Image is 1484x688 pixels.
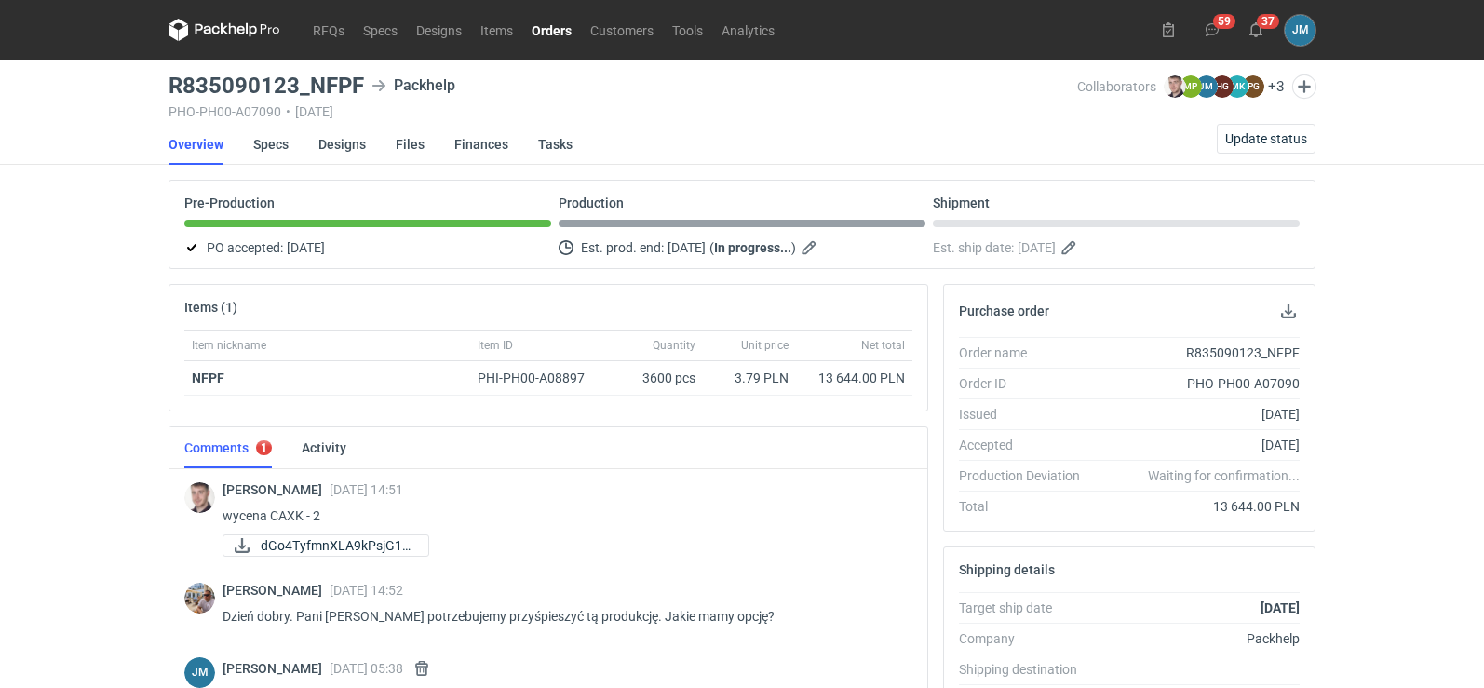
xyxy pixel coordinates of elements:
[959,436,1095,454] div: Accepted
[286,104,290,119] span: •
[1285,15,1315,46] button: JM
[741,338,789,353] span: Unit price
[407,19,471,41] a: Designs
[861,338,905,353] span: Net total
[653,338,695,353] span: Quantity
[1077,79,1156,94] span: Collaborators
[1095,629,1300,648] div: Packhelp
[791,240,796,255] em: )
[169,104,1077,119] div: PHO-PH00-A07090 [DATE]
[1211,75,1234,98] figcaption: HG
[184,196,275,210] p: Pre-Production
[354,19,407,41] a: Specs
[1225,132,1307,145] span: Update status
[1226,75,1248,98] figcaption: MK
[803,369,905,387] div: 13 644.00 PLN
[184,427,272,468] a: Comments1
[959,660,1095,679] div: Shipping destination
[959,599,1095,617] div: Target ship date
[668,236,706,259] span: [DATE]
[478,369,602,387] div: PHI-PH00-A08897
[1217,124,1315,154] button: Update status
[184,583,215,614] img: Michał Palasek
[663,19,712,41] a: Tools
[330,661,403,676] span: [DATE] 05:38
[933,236,1300,259] div: Est. ship date:
[1197,15,1227,45] button: 59
[184,482,215,513] img: Maciej Sikora
[710,369,789,387] div: 3.79 PLN
[800,236,822,259] button: Edit estimated production end date
[1059,236,1082,259] button: Edit estimated shipping date
[1095,405,1300,424] div: [DATE]
[1180,75,1202,98] figcaption: MP
[559,196,624,210] p: Production
[184,657,215,688] div: Joanna Myślak
[522,19,581,41] a: Orders
[1095,436,1300,454] div: [DATE]
[471,19,522,41] a: Items
[223,661,330,676] span: [PERSON_NAME]
[1095,374,1300,393] div: PHO-PH00-A07090
[192,338,266,353] span: Item nickname
[1095,497,1300,516] div: 13 644.00 PLN
[959,466,1095,485] div: Production Deviation
[712,19,784,41] a: Analytics
[223,534,409,557] div: dGo4TyfmnXLA9kPsjG1J7gO9UYOYZR2aoDdlVDIG (1).docx
[959,374,1095,393] div: Order ID
[959,405,1095,424] div: Issued
[261,441,267,454] div: 1
[1292,74,1316,99] button: Edit collaborators
[169,124,223,165] a: Overview
[184,236,551,259] div: PO accepted:
[318,124,366,165] a: Designs
[184,300,237,315] h2: Items (1)
[253,124,289,165] a: Specs
[581,19,663,41] a: Customers
[223,505,897,527] p: wycena CAXK - 2
[1018,236,1056,259] span: [DATE]
[478,338,513,353] span: Item ID
[454,124,508,165] a: Finances
[169,19,280,41] svg: Packhelp Pro
[287,236,325,259] span: [DATE]
[959,304,1049,318] h2: Purchase order
[1261,600,1300,615] strong: [DATE]
[1095,344,1300,362] div: R835090123_NFPF
[1195,75,1218,98] figcaption: JM
[396,124,425,165] a: Files
[302,427,346,468] a: Activity
[709,240,714,255] em: (
[959,562,1055,577] h2: Shipping details
[559,236,925,259] div: Est. prod. end:
[959,344,1095,362] div: Order name
[223,482,330,497] span: [PERSON_NAME]
[1241,15,1271,45] button: 37
[184,657,215,688] figcaption: JM
[223,583,330,598] span: [PERSON_NAME]
[223,605,897,627] p: Dzień dobry. Pani [PERSON_NAME] potrzebujemy przyśpieszyć tą produkcję. Jakie mamy opcję?
[1277,300,1300,322] button: Download PO
[1242,75,1264,98] figcaption: PG
[330,482,403,497] span: [DATE] 14:51
[1148,466,1300,485] em: Waiting for confirmation...
[959,629,1095,648] div: Company
[1164,75,1186,98] img: Maciej Sikora
[169,74,364,97] h3: R835090123_NFPF
[223,534,429,557] a: dGo4TyfmnXLA9kPsjG1J...
[538,124,573,165] a: Tasks
[304,19,354,41] a: RFQs
[933,196,990,210] p: Shipment
[1285,15,1315,46] div: Joanna Myślak
[714,240,791,255] strong: In progress...
[261,535,413,556] span: dGo4TyfmnXLA9kPsjG1J...
[192,371,224,385] strong: NFPF
[1268,78,1285,95] button: +3
[371,74,455,97] div: Packhelp
[959,497,1095,516] div: Total
[330,583,403,598] span: [DATE] 14:52
[610,361,703,396] div: 3600 pcs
